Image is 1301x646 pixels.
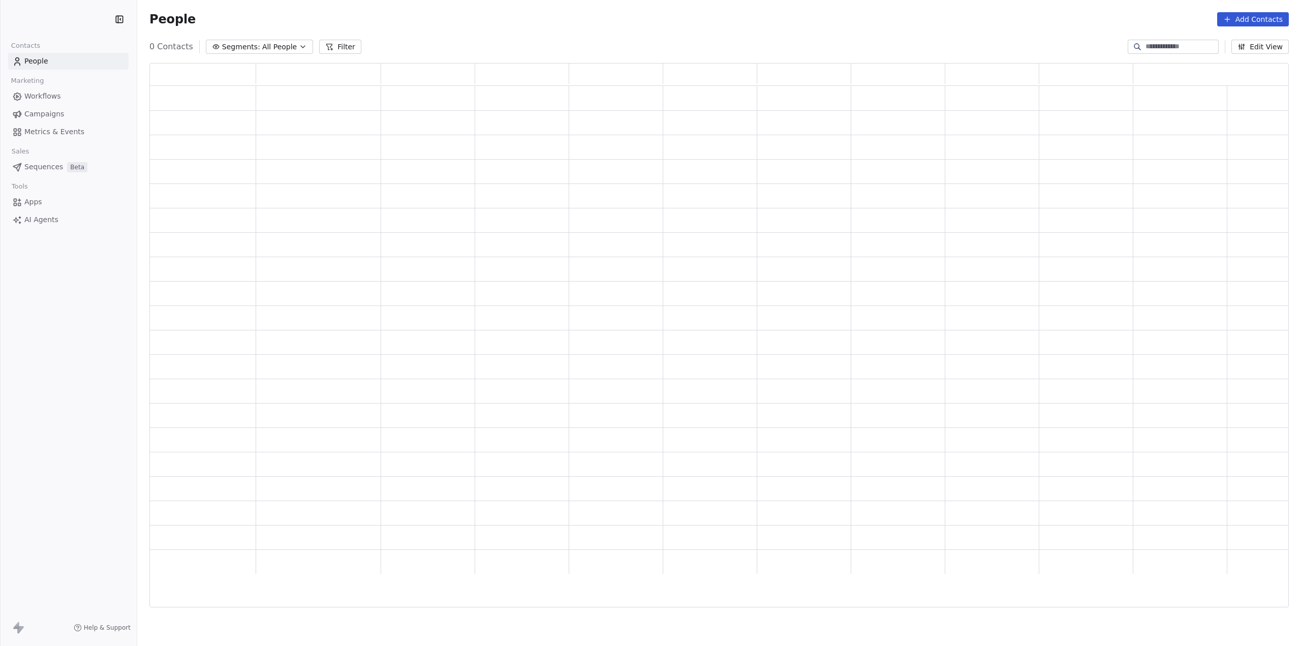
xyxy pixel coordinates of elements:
button: Add Contacts [1217,12,1289,26]
button: Filter [319,40,361,54]
span: Campaigns [24,109,64,119]
a: Metrics & Events [8,124,129,140]
span: Sequences [24,162,63,172]
a: AI Agents [8,211,129,228]
a: People [8,53,129,70]
span: Workflows [24,91,61,102]
span: 0 Contacts [149,41,193,53]
span: People [149,12,196,27]
span: Sales [7,144,34,159]
span: People [24,56,48,67]
span: Contacts [7,38,45,53]
a: Apps [8,194,129,210]
span: Metrics & Events [24,127,84,137]
a: Campaigns [8,106,129,122]
span: All People [262,42,297,52]
a: Workflows [8,88,129,105]
span: Beta [67,162,87,172]
a: SequencesBeta [8,159,129,175]
button: Edit View [1231,40,1289,54]
span: Help & Support [84,624,131,632]
span: Segments: [222,42,260,52]
span: Apps [24,197,42,207]
span: Tools [7,179,32,194]
span: Marketing [7,73,48,88]
div: grid [150,86,1289,608]
span: AI Agents [24,214,58,225]
a: Help & Support [74,624,131,632]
